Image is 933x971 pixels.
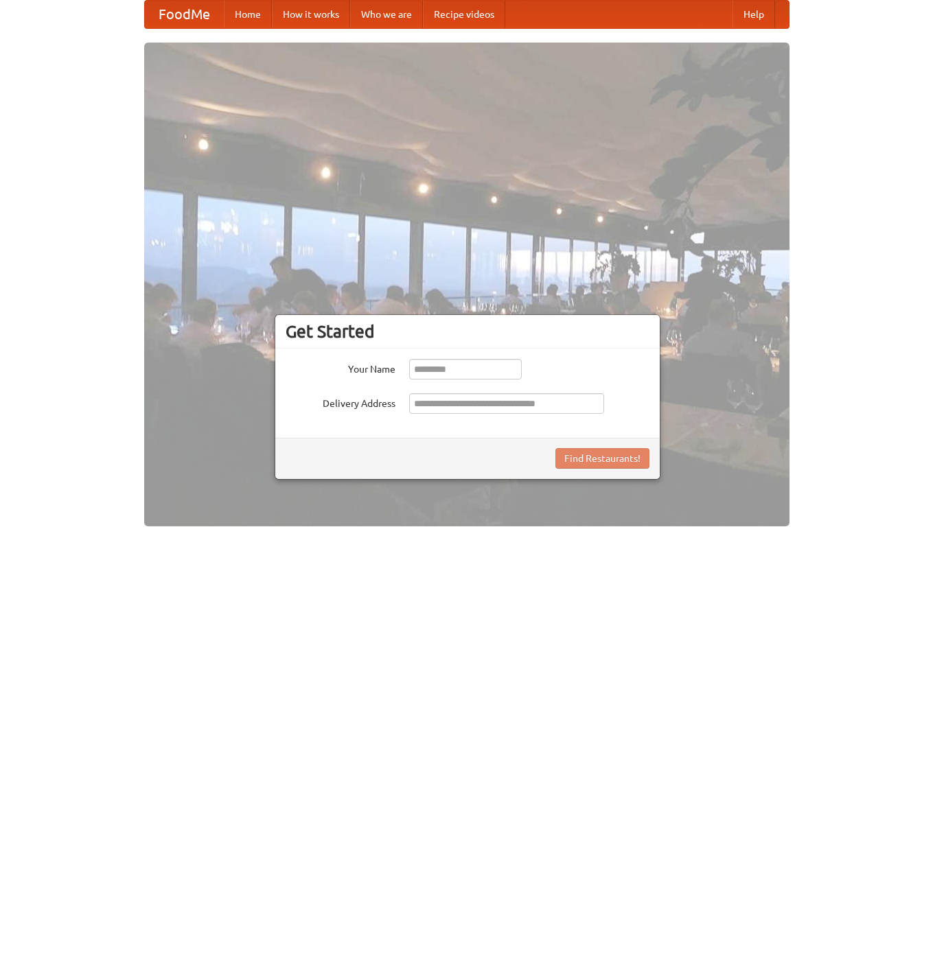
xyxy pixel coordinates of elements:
[423,1,505,28] a: Recipe videos
[145,1,224,28] a: FoodMe
[224,1,272,28] a: Home
[272,1,350,28] a: How it works
[286,321,649,342] h3: Get Started
[286,393,395,410] label: Delivery Address
[286,359,395,376] label: Your Name
[555,448,649,469] button: Find Restaurants!
[733,1,775,28] a: Help
[350,1,423,28] a: Who we are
